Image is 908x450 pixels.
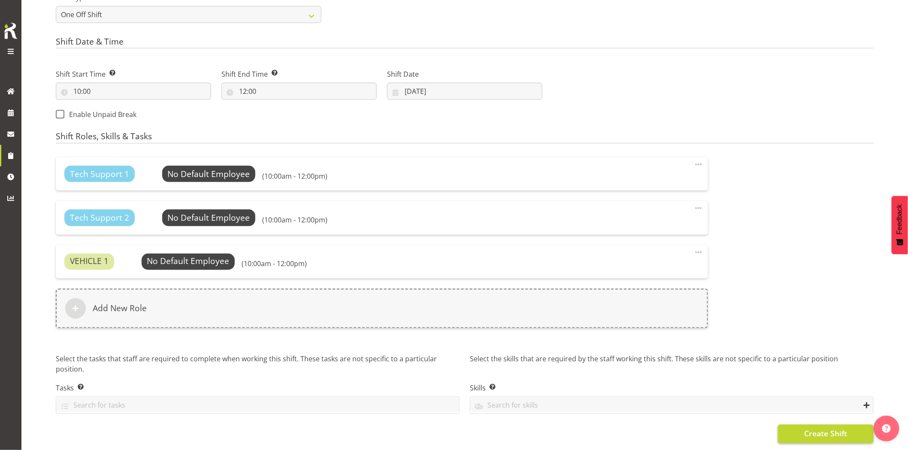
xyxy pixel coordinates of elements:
[56,37,874,49] h4: Shift Date & Time
[470,354,874,376] p: Select the skills that are required by the staff working this shift. These skills are not specifi...
[56,69,211,79] label: Shift Start Time
[262,172,327,180] h6: (10:00am - 12:00pm)
[56,399,459,412] input: Search for tasks
[56,383,460,393] label: Tasks
[93,303,147,314] h6: Add New Role
[892,196,908,254] button: Feedback - Show survey
[56,132,874,144] h4: Shift Roles, Skills & Tasks
[2,21,19,40] img: Rosterit icon logo
[221,83,377,100] input: Click to select...
[167,168,250,180] span: No Default Employee
[242,260,307,268] h6: (10:00am - 12:00pm)
[56,83,211,100] input: Click to select...
[896,204,904,234] span: Feedback
[167,212,250,223] span: No Default Employee
[70,168,129,180] span: Tech Support 1
[64,110,136,119] span: Enable Unpaid Break
[470,383,874,393] label: Skills
[56,354,460,376] p: Select the tasks that staff are required to complete when working this shift. These tasks are not...
[147,255,229,267] span: No Default Employee
[387,83,542,100] input: Click to select...
[778,425,874,444] button: Create Shift
[262,216,327,224] h6: (10:00am - 12:00pm)
[882,424,891,433] img: help-xxl-2.png
[70,255,109,268] span: VEHICLE 1
[470,399,873,412] input: Search for skills
[804,428,847,439] span: Create Shift
[221,69,377,79] label: Shift End Time
[70,212,129,224] span: Tech Support 2
[387,69,542,79] label: Shift Date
